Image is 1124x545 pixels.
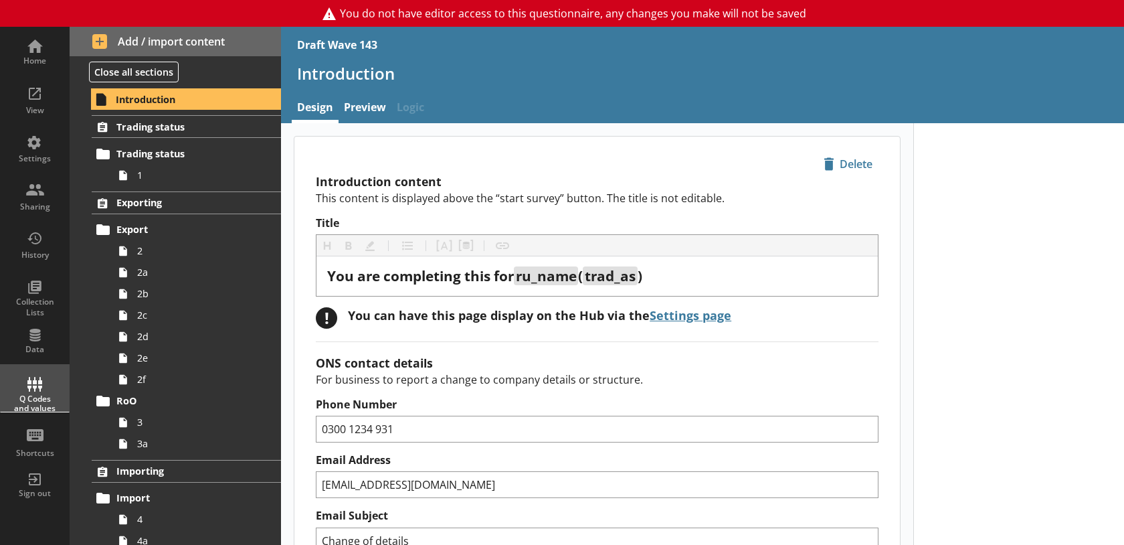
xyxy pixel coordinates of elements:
[316,509,878,523] label: Email Subject
[11,344,58,355] div: Data
[112,165,281,186] a: 1
[316,173,878,189] h2: Introduction content
[70,27,281,56] button: Add / import content
[98,143,281,186] li: Trading status1
[391,94,430,123] span: Logic
[137,352,256,364] span: 2e
[91,88,281,110] a: Introduction
[327,266,514,285] span: You are completing this for
[11,448,58,459] div: Shortcuts
[112,305,281,326] a: 2c
[70,191,281,455] li: ExportingExport22a2b2c2d2e2fRoO33a
[92,460,281,483] a: Importing
[348,307,731,323] div: You can have this page display on the Hub via the
[112,240,281,262] a: 2
[116,223,251,236] span: Export
[92,487,281,509] a: Import
[89,62,179,82] button: Close all sections
[578,266,583,285] span: (
[112,433,281,455] a: 3a
[316,216,878,230] label: Title
[112,369,281,390] a: 2f
[11,297,58,317] div: Collection Lists
[818,153,878,175] button: Delete
[137,169,256,181] span: 1
[11,488,58,499] div: Sign out
[116,147,251,160] span: Trading status
[137,266,256,279] span: 2a
[297,63,1108,84] h1: Introduction
[650,307,731,323] a: Settings page
[112,412,281,433] a: 3
[70,115,281,185] li: Trading statusTrading status1
[292,94,339,123] a: Design
[137,416,256,429] span: 3
[116,121,251,133] span: Trading status
[116,491,251,504] span: Import
[327,267,867,285] div: Title
[137,309,256,321] span: 2c
[316,453,878,467] label: Email Address
[316,307,337,329] div: !
[137,287,256,300] span: 2b
[137,437,256,450] span: 3a
[11,153,58,164] div: Settings
[137,373,256,386] span: 2f
[316,398,878,412] label: Phone Number
[112,347,281,369] a: 2e
[818,153,878,175] span: Delete
[112,283,281,305] a: 2b
[516,266,577,285] span: ru_name
[11,202,58,212] div: Sharing
[98,390,281,455] li: RoO33a
[11,105,58,116] div: View
[92,390,281,412] a: RoO
[11,394,58,414] div: Q Codes and values
[11,250,58,260] div: History
[316,372,878,387] p: For business to report a change to company details or structure.
[112,509,281,530] a: 4
[92,115,281,138] a: Trading status
[112,326,281,347] a: 2d
[297,37,377,52] div: Draft Wave 143
[92,191,281,214] a: Exporting
[98,219,281,390] li: Export22a2b2c2d2e2f
[585,266,636,285] span: trad_as
[638,266,642,285] span: )
[116,196,251,209] span: Exporting
[137,244,256,257] span: 2
[116,465,251,477] span: Importing
[316,191,878,206] p: This content is displayed above the “start survey” button. The title is not editable.
[92,34,259,49] span: Add / import content
[11,56,58,66] div: Home
[92,219,281,240] a: Export
[116,394,251,407] span: RoO
[137,513,256,526] span: 4
[92,143,281,165] a: Trading status
[316,355,878,371] h2: ONS contact details
[137,330,256,343] span: 2d
[116,93,251,106] span: Introduction
[112,262,281,283] a: 2a
[339,94,391,123] a: Preview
